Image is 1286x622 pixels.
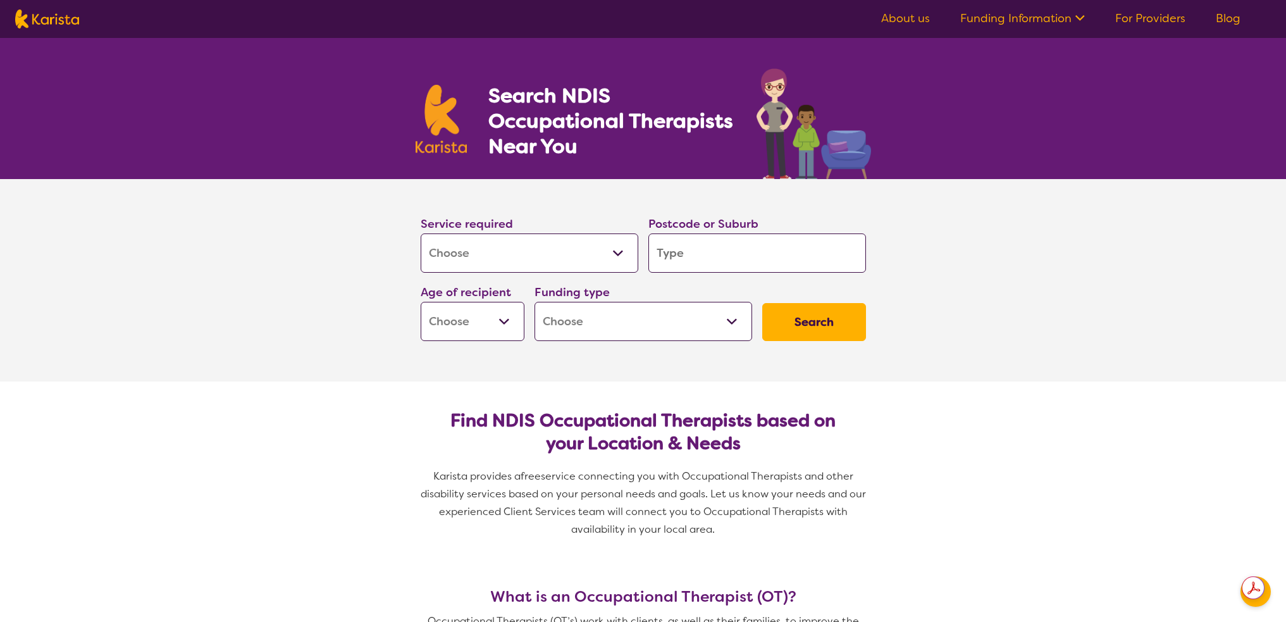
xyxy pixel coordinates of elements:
[416,85,467,153] img: Karista logo
[15,9,79,28] img: Karista logo
[421,216,513,232] label: Service required
[648,216,758,232] label: Postcode or Suburb
[881,11,930,26] a: About us
[960,11,1085,26] a: Funding Information
[648,233,866,273] input: Type
[1216,11,1240,26] a: Blog
[433,470,521,483] span: Karista provides a
[431,409,856,455] h2: Find NDIS Occupational Therapists based on your Location & Needs
[421,285,511,300] label: Age of recipient
[521,470,541,483] span: free
[421,470,869,536] span: service connecting you with Occupational Therapists and other disability services based on your p...
[762,303,866,341] button: Search
[535,285,610,300] label: Funding type
[416,588,871,606] h3: What is an Occupational Therapist (OT)?
[488,83,734,159] h1: Search NDIS Occupational Therapists Near You
[757,68,871,179] img: occupational-therapy
[1115,11,1185,26] a: For Providers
